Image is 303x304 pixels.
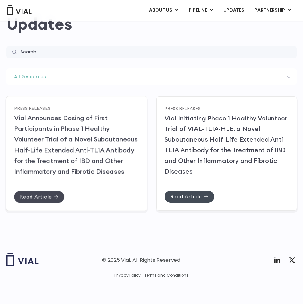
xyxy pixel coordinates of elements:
[20,194,52,199] span: Read Article
[14,105,50,111] a: Press Releases
[165,191,214,203] a: Read Article
[144,272,189,278] a: Terms and Conditions
[218,5,249,16] a: UPDATES
[170,194,202,199] span: Read Article
[6,68,297,85] span: All Resources
[165,114,287,175] a: Vial Initiating Phase 1 Healthy Volunteer Trial of VIAL-TL1A-HLE, a Novel Subcutaneous Half-Life ...
[6,253,39,266] img: Vial logo wih "Vial" spelled out
[6,14,297,33] h2: Updates
[14,114,138,175] a: Vial Announces Dosing of First Participants in Phase 1 Healthy Volunteer Trial of a Novel Subcuta...
[165,105,201,111] a: Press Releases
[249,5,296,16] a: PARTNERSHIPMenu Toggle
[144,5,183,16] a: ABOUT USMenu Toggle
[6,5,32,15] img: Vial Logo
[183,5,218,16] a: PIPELINEMenu Toggle
[16,46,297,58] input: Search...
[102,257,180,264] div: © 2025 Vial. All Rights Reserved
[14,191,64,203] a: Read Article
[114,272,141,278] a: Privacy Policy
